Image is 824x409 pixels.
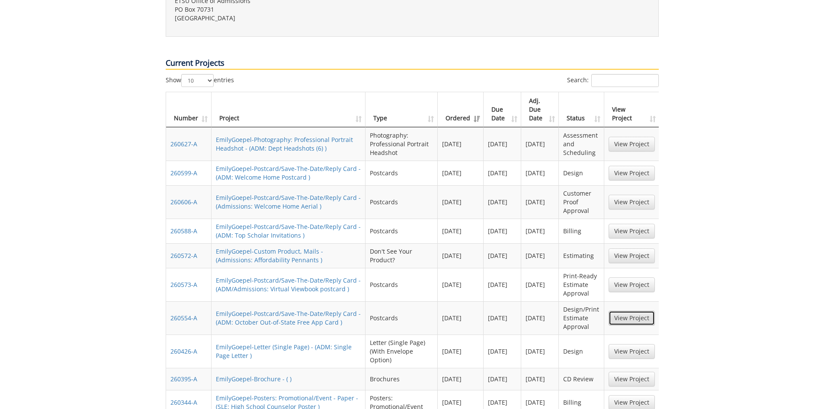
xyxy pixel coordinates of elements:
[170,227,197,235] a: 260588-A
[591,74,659,87] input: Search:
[609,195,655,209] a: View Project
[609,277,655,292] a: View Project
[438,243,484,268] td: [DATE]
[366,368,438,390] td: Brochures
[484,243,521,268] td: [DATE]
[366,92,438,127] th: Type: activate to sort column ascending
[484,185,521,219] td: [DATE]
[484,268,521,301] td: [DATE]
[521,185,559,219] td: [DATE]
[484,219,521,243] td: [DATE]
[609,137,655,151] a: View Project
[175,14,406,23] p: [GEOGRAPHIC_DATA]
[170,398,197,406] a: 260344-A
[438,368,484,390] td: [DATE]
[166,74,234,87] label: Show entries
[609,248,655,263] a: View Project
[559,368,604,390] td: CD Review
[609,372,655,386] a: View Project
[216,193,361,210] a: EmilyGoepel-Postcard/Save-The-Date/Reply Card - (Admissions: Welcome Home Aerial )
[559,127,604,161] td: Assessment and Scheduling
[559,185,604,219] td: Customer Proof Approval
[181,74,214,87] select: Showentries
[166,58,659,70] p: Current Projects
[609,166,655,180] a: View Project
[366,301,438,335] td: Postcards
[170,198,197,206] a: 260606-A
[216,135,353,152] a: EmilyGoepel-Photography: Professional Portrait Headshot - (ADM: Dept Headshots (6) )
[521,368,559,390] td: [DATE]
[438,268,484,301] td: [DATE]
[484,335,521,368] td: [DATE]
[438,127,484,161] td: [DATE]
[366,161,438,185] td: Postcards
[170,314,197,322] a: 260554-A
[216,222,361,239] a: EmilyGoepel-Postcard/Save-The-Date/Reply Card - (ADM: Top Scholar Invitations )
[559,243,604,268] td: Estimating
[484,368,521,390] td: [DATE]
[366,185,438,219] td: Postcards
[216,164,361,181] a: EmilyGoepel-Postcard/Save-The-Date/Reply Card - (ADM: Welcome Home Postcard )
[216,309,361,326] a: EmilyGoepel-Postcard/Save-The-Date/Reply Card - (ADM: October Out-of-State Free App Card )
[366,243,438,268] td: Don't See Your Product?
[216,247,323,264] a: EmilyGoepel-Custom Product, Mails - (Admissions: Affordability Pennants )
[166,92,212,127] th: Number: activate to sort column ascending
[175,5,406,14] p: PO Box 70731
[559,92,604,127] th: Status: activate to sort column ascending
[438,92,484,127] th: Ordered: activate to sort column ascending
[521,243,559,268] td: [DATE]
[484,301,521,335] td: [DATE]
[609,224,655,238] a: View Project
[559,301,604,335] td: Design/Print Estimate Approval
[366,127,438,161] td: Photography: Professional Portrait Headshot
[521,219,559,243] td: [DATE]
[567,74,659,87] label: Search:
[216,343,352,360] a: EmilyGoepel-Letter (Single Page) - (ADM: Single Page Letter )
[170,347,197,355] a: 260426-A
[216,276,361,293] a: EmilyGoepel-Postcard/Save-The-Date/Reply Card - (ADM/Admissions: Virtual Viewbook postcard )
[484,161,521,185] td: [DATE]
[521,335,559,368] td: [DATE]
[521,127,559,161] td: [DATE]
[438,185,484,219] td: [DATE]
[366,268,438,301] td: Postcards
[609,344,655,359] a: View Project
[216,375,292,383] a: EmilyGoepel-Brochure - ( )
[366,219,438,243] td: Postcards
[484,127,521,161] td: [DATE]
[559,219,604,243] td: Billing
[438,301,484,335] td: [DATE]
[609,311,655,325] a: View Project
[559,335,604,368] td: Design
[521,268,559,301] td: [DATE]
[438,335,484,368] td: [DATE]
[438,161,484,185] td: [DATE]
[212,92,366,127] th: Project: activate to sort column ascending
[170,251,197,260] a: 260572-A
[521,161,559,185] td: [DATE]
[559,268,604,301] td: Print-Ready Estimate Approval
[521,301,559,335] td: [DATE]
[170,280,197,289] a: 260573-A
[366,335,438,368] td: Letter (Single Page) (With Envelope Option)
[604,92,659,127] th: View Project: activate to sort column ascending
[559,161,604,185] td: Design
[170,375,197,383] a: 260395-A
[521,92,559,127] th: Adj. Due Date: activate to sort column ascending
[170,169,197,177] a: 260599-A
[170,140,197,148] a: 260627-A
[484,92,521,127] th: Due Date: activate to sort column ascending
[438,219,484,243] td: [DATE]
